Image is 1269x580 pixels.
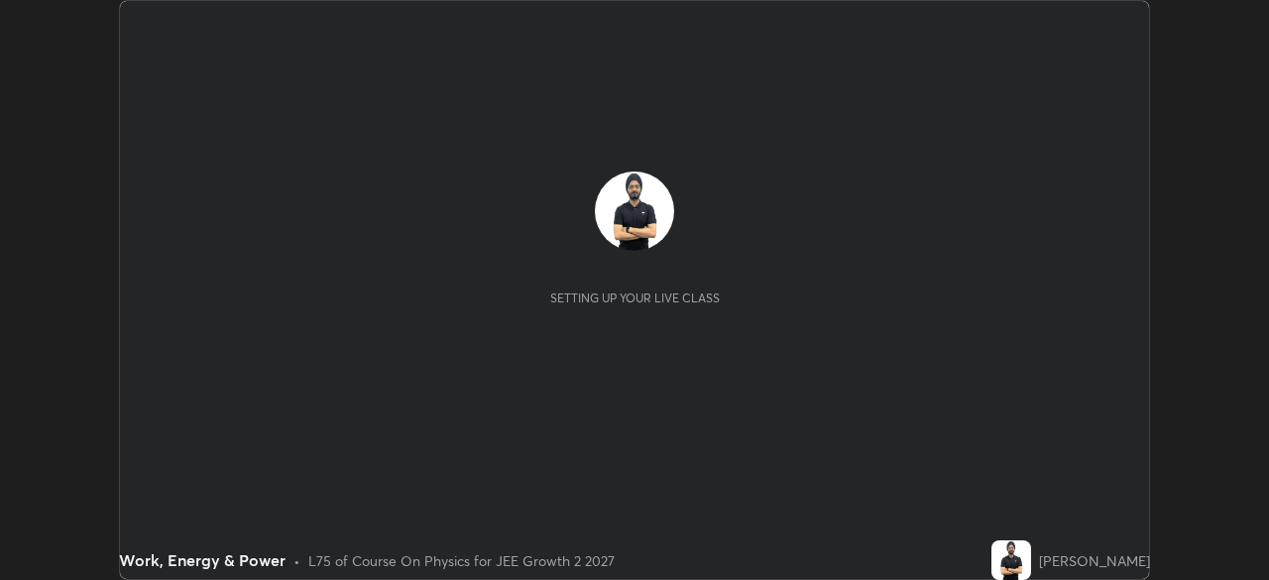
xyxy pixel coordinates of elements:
img: 087365211523460ba100aba77a1fb983.png [991,540,1031,580]
div: Setting up your live class [550,290,720,305]
img: 087365211523460ba100aba77a1fb983.png [595,172,674,251]
div: • [293,550,300,571]
div: L75 of Course On Physics for JEE Growth 2 2027 [308,550,615,571]
div: [PERSON_NAME] [1039,550,1150,571]
div: Work, Energy & Power [119,548,286,572]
